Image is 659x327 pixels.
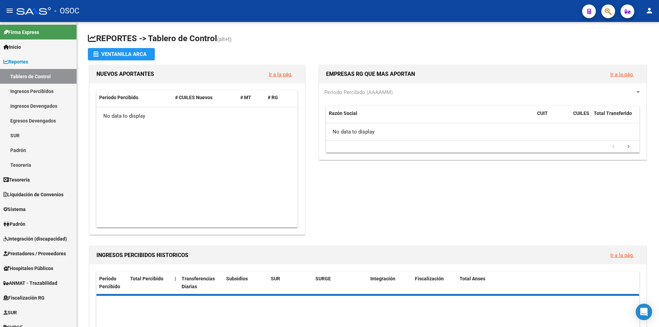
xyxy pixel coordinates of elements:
datatable-header-cell: # MT [238,90,265,105]
span: SUR [271,276,280,281]
datatable-header-cell: Integración [368,271,412,294]
span: Padrón [3,220,25,228]
span: # CUILES Nuevos [175,95,212,100]
datatable-header-cell: Subsidios [223,271,268,294]
h1: REPORTES -> Tablero de Control [88,33,648,45]
span: Total Transferido [594,110,632,116]
span: Razón Social [329,110,357,116]
datatable-header-cell: CUILES [570,106,591,129]
datatable-header-cell: # CUILES Nuevos [172,90,238,105]
span: Inicio [3,43,21,51]
mat-icon: person [645,7,654,15]
button: Ventanilla ARCA [88,48,155,60]
datatable-header-cell: Total Anses [457,271,634,294]
datatable-header-cell: Período Percibido [96,271,127,294]
span: CUIT [537,110,548,116]
span: SUR [3,309,17,316]
span: Período Percibido [99,276,120,289]
datatable-header-cell: Total Percibido [127,271,172,294]
span: Tesorería [3,176,30,184]
span: - OSOC [54,3,79,19]
span: (alt+t) [217,36,232,43]
span: | [175,276,176,281]
button: Ir a la pág. [263,68,298,81]
datatable-header-cell: SURGE [313,271,368,294]
span: CUILES [573,110,589,116]
span: Total Anses [460,276,485,281]
span: Sistema [3,206,26,213]
div: No data to display [326,123,639,140]
span: Integración (discapacidad) [3,235,67,243]
span: # RG [268,95,278,100]
a: Ir a la pág. [610,71,634,78]
span: Firma Express [3,28,39,36]
span: Hospitales Públicos [3,265,53,272]
span: Período Percibido [99,95,138,100]
a: Ir a la pág. [610,252,634,258]
span: NUEVOS APORTANTES [96,71,154,77]
button: Ir a la pág. [605,68,639,81]
a: go to previous page [607,143,620,151]
a: go to next page [622,143,635,151]
div: Open Intercom Messenger [636,304,652,320]
div: No data to display [96,107,298,125]
datatable-header-cell: Total Transferido [591,106,639,129]
span: Fiscalización RG [3,294,45,302]
span: SURGE [315,276,331,281]
datatable-header-cell: # RG [265,90,292,105]
datatable-header-cell: Transferencias Diarias [179,271,223,294]
div: Ventanilla ARCA [93,48,149,60]
span: Transferencias Diarias [182,276,215,289]
span: Prestadores / Proveedores [3,250,66,257]
span: Reportes [3,58,28,66]
span: Integración [370,276,395,281]
datatable-header-cell: Fiscalización [412,271,457,294]
datatable-header-cell: Razón Social [326,106,534,129]
button: Ir a la pág. [605,249,639,261]
datatable-header-cell: | [172,271,179,294]
span: Total Percibido [130,276,163,281]
span: Período Percibido (AAAAMM) [324,89,393,95]
datatable-header-cell: SUR [268,271,313,294]
span: EMPRESAS RG QUE MAS APORTAN [326,71,415,77]
span: ANMAT - Trazabilidad [3,279,57,287]
span: Liquidación de Convenios [3,191,63,198]
span: Fiscalización [415,276,444,281]
span: Subsidios [226,276,248,281]
span: INGRESOS PERCIBIDOS HISTORICOS [96,252,188,258]
datatable-header-cell: CUIT [534,106,570,129]
datatable-header-cell: Período Percibido [96,90,172,105]
span: # MT [240,95,251,100]
a: Ir a la pág. [269,71,292,78]
mat-icon: menu [5,7,14,15]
